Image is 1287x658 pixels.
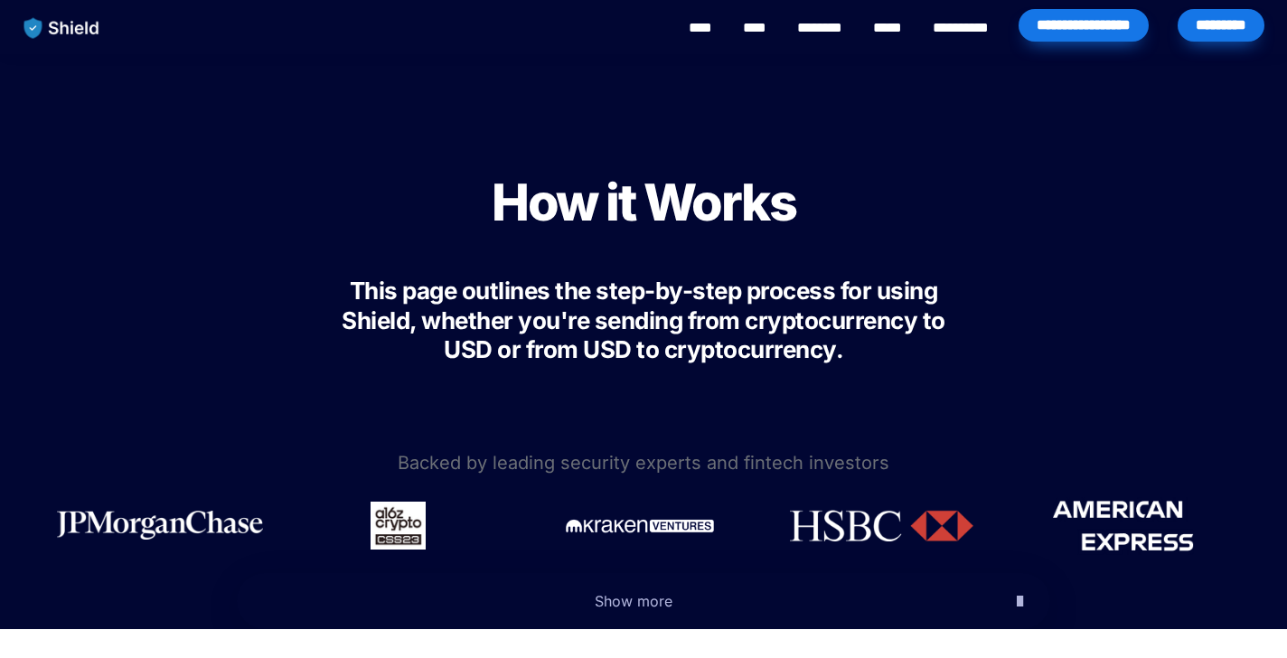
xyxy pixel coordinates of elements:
span: Show more [595,592,672,610]
button: Show more [237,573,1050,629]
img: website logo [15,9,108,47]
span: Backed by leading security experts and fintech investors [398,452,889,474]
span: This page outlines the step-by-step process for using Shield, whether you're sending from cryptoc... [342,277,950,363]
span: How it Works [492,172,795,233]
